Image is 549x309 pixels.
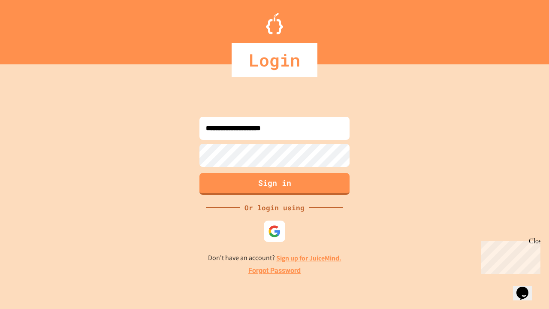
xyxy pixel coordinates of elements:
button: Sign in [199,173,350,195]
a: Sign up for JuiceMind. [276,254,341,263]
a: Forgot Password [248,266,301,276]
iframe: chat widget [513,275,540,300]
div: Or login using [240,203,309,213]
p: Don't have an account? [208,253,341,264]
img: Logo.svg [266,13,283,34]
iframe: chat widget [478,237,540,274]
img: google-icon.svg [268,225,281,238]
div: Login [232,43,317,77]
div: Chat with us now!Close [3,3,59,55]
